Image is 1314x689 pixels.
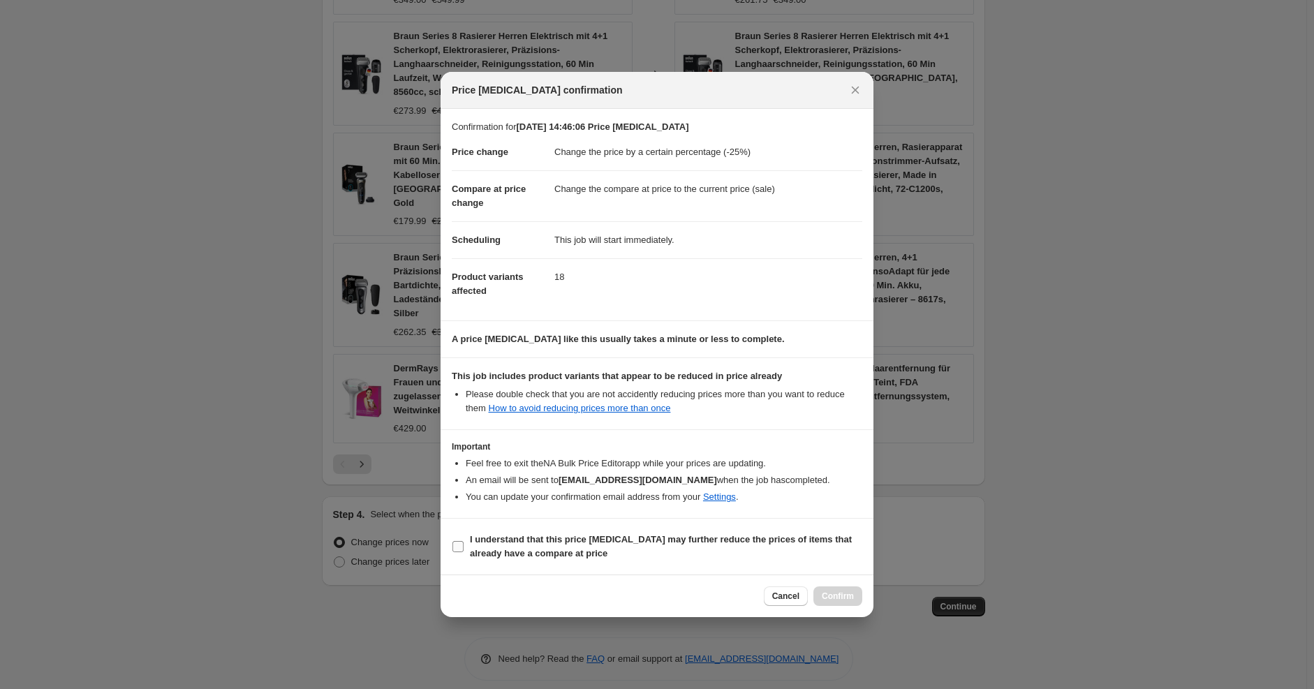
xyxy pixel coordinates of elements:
[554,170,862,207] dd: Change the compare at price to the current price (sale)
[452,184,526,208] span: Compare at price change
[452,235,501,245] span: Scheduling
[466,473,862,487] li: An email will be sent to when the job has completed .
[452,371,782,381] b: This job includes product variants that appear to be reduced in price already
[452,83,623,97] span: Price [MEDICAL_DATA] confirmation
[489,403,671,413] a: How to avoid reducing prices more than once
[559,475,717,485] b: [EMAIL_ADDRESS][DOMAIN_NAME]
[452,147,508,157] span: Price change
[452,272,524,296] span: Product variants affected
[846,80,865,100] button: Close
[452,120,862,134] p: Confirmation for
[703,491,736,502] a: Settings
[772,591,799,602] span: Cancel
[764,586,808,606] button: Cancel
[470,534,852,558] b: I understand that this price [MEDICAL_DATA] may further reduce the prices of items that already h...
[452,334,785,344] b: A price [MEDICAL_DATA] like this usually takes a minute or less to complete.
[554,221,862,258] dd: This job will start immediately.
[516,121,688,132] b: [DATE] 14:46:06 Price [MEDICAL_DATA]
[554,258,862,295] dd: 18
[466,457,862,471] li: Feel free to exit the NA Bulk Price Editor app while your prices are updating.
[452,441,862,452] h3: Important
[466,490,862,504] li: You can update your confirmation email address from your .
[466,387,862,415] li: Please double check that you are not accidently reducing prices more than you want to reduce them
[554,134,862,170] dd: Change the price by a certain percentage (-25%)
